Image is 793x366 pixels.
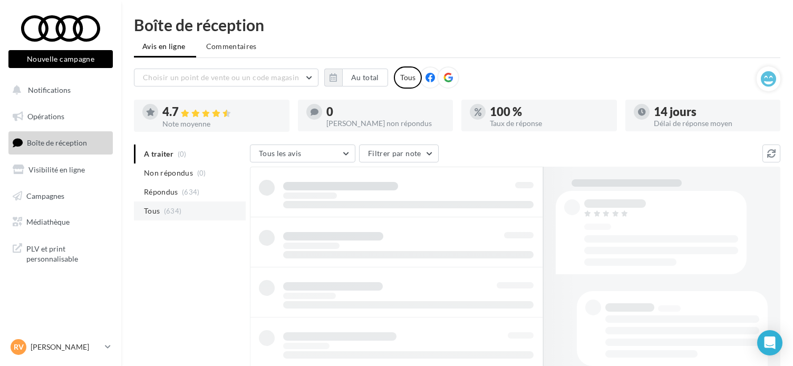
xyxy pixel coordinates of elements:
[28,85,71,94] span: Notifications
[757,330,782,355] div: Open Intercom Messenger
[490,120,608,127] div: Taux de réponse
[6,185,115,207] a: Campagnes
[250,145,355,162] button: Tous les avis
[6,79,111,101] button: Notifications
[144,187,178,197] span: Répondus
[6,131,115,154] a: Boîte de réception
[143,73,299,82] span: Choisir un point de vente ou un code magasin
[144,168,193,178] span: Non répondus
[164,207,182,215] span: (634)
[134,69,318,86] button: Choisir un point de vente ou un code magasin
[654,106,772,118] div: 14 jours
[28,165,85,174] span: Visibilité en ligne
[26,191,64,200] span: Campagnes
[6,237,115,268] a: PLV et print personnalisable
[6,105,115,128] a: Opérations
[31,342,101,352] p: [PERSON_NAME]
[26,217,70,226] span: Médiathèque
[654,120,772,127] div: Délai de réponse moyen
[197,169,206,177] span: (0)
[342,69,388,86] button: Au total
[134,17,780,33] div: Boîte de réception
[27,138,87,147] span: Boîte de réception
[324,69,388,86] button: Au total
[27,112,64,121] span: Opérations
[182,188,200,196] span: (634)
[490,106,608,118] div: 100 %
[26,242,109,264] span: PLV et print personnalisable
[206,41,257,52] span: Commentaires
[8,50,113,68] button: Nouvelle campagne
[14,342,24,352] span: RV
[326,106,445,118] div: 0
[326,120,445,127] div: [PERSON_NAME] non répondus
[162,120,281,128] div: Note moyenne
[8,337,113,357] a: RV [PERSON_NAME]
[359,145,439,162] button: Filtrer par note
[6,159,115,181] a: Visibilité en ligne
[259,149,302,158] span: Tous les avis
[394,66,422,89] div: Tous
[144,206,160,216] span: Tous
[162,106,281,118] div: 4.7
[6,211,115,233] a: Médiathèque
